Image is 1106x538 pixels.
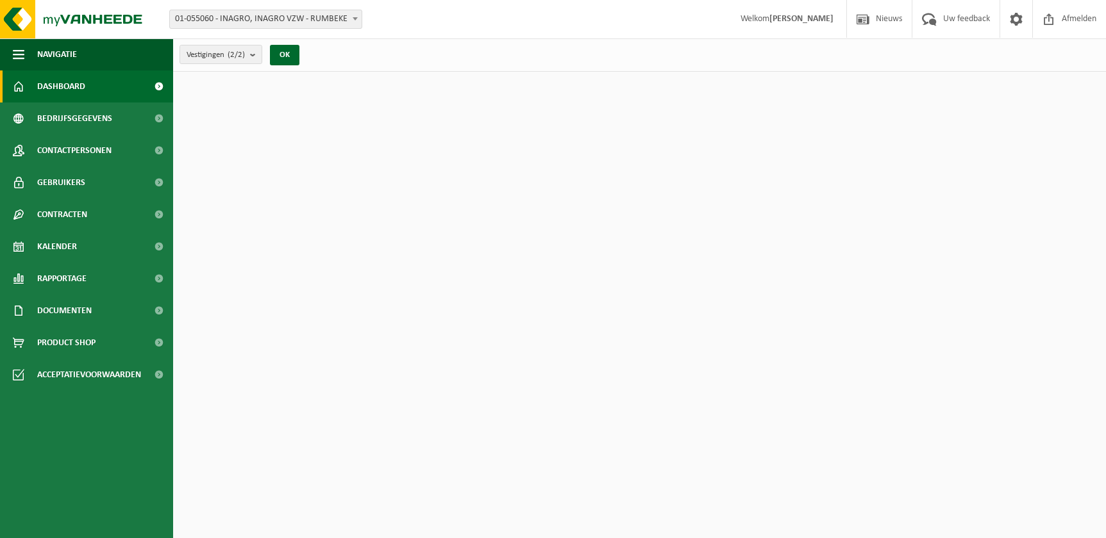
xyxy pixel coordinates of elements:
[37,263,87,295] span: Rapportage
[37,327,96,359] span: Product Shop
[37,38,77,70] span: Navigatie
[37,102,112,134] span: Bedrijfsgegevens
[769,14,834,24] strong: [PERSON_NAME]
[169,10,362,29] span: 01-055060 - INAGRO, INAGRO VZW - RUMBEKE
[228,51,245,59] count: (2/2)
[37,70,85,102] span: Dashboard
[180,45,262,64] button: Vestigingen(2/2)
[187,45,245,65] span: Vestigingen
[37,359,141,391] span: Acceptatievoorwaarden
[37,167,85,199] span: Gebruikers
[37,295,92,327] span: Documenten
[170,10,362,28] span: 01-055060 - INAGRO, INAGRO VZW - RUMBEKE
[37,199,87,231] span: Contracten
[37,231,77,263] span: Kalender
[37,134,112,167] span: Contactpersonen
[270,45,299,65] button: OK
